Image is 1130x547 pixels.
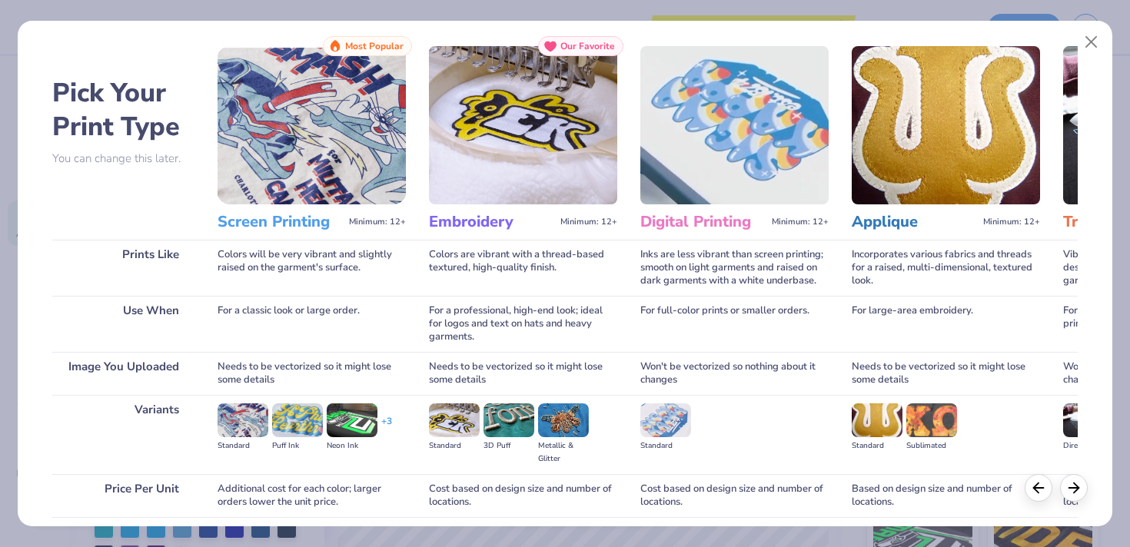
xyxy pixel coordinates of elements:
div: Needs to be vectorized so it might lose some details [429,352,617,395]
div: Metallic & Glitter [538,439,589,466]
div: + 3 [381,415,392,441]
h3: Digital Printing [640,212,766,232]
img: Digital Printing [640,46,829,204]
div: Direct-to-film [1063,439,1114,453]
h2: Pick Your Print Type [52,76,194,144]
div: Puff Ink [272,439,323,453]
div: Use When [52,296,194,352]
img: Direct-to-film [1063,403,1114,437]
img: Neon Ink [327,403,377,437]
div: Cost based on design size and number of locations. [640,474,829,517]
h3: Applique [852,212,977,232]
div: Image You Uploaded [52,352,194,395]
h3: Embroidery [429,212,554,232]
img: Applique [852,46,1040,204]
div: Needs to be vectorized so it might lose some details [218,352,406,395]
div: Prints Like [52,240,194,296]
img: Metallic & Glitter [538,403,589,437]
div: Sublimated [906,439,957,453]
div: Colors will be very vibrant and slightly raised on the garment's surface. [218,240,406,296]
div: Neon Ink [327,439,377,453]
img: 3D Puff [484,403,534,437]
div: Additional cost for each color; larger orders lower the unit price. [218,474,406,517]
div: Price Per Unit [52,474,194,517]
div: Based on design size and number of locations. [852,474,1040,517]
div: For a classic look or large order. [218,296,406,352]
span: Minimum: 12+ [560,217,617,227]
span: Minimum: 12+ [349,217,406,227]
div: For large-area embroidery. [852,296,1040,352]
img: Standard [429,403,480,437]
div: Standard [852,439,902,453]
div: Standard [640,439,691,453]
img: Standard [852,403,902,437]
div: Standard [218,439,268,453]
img: Standard [640,403,691,437]
div: For a professional, high-end look; ideal for logos and text on hats and heavy garments. [429,296,617,352]
div: Won't be vectorized so nothing about it changes [640,352,829,395]
img: Sublimated [906,403,957,437]
span: Minimum: 12+ [983,217,1040,227]
div: 3D Puff [484,439,534,453]
span: Our Favorite [560,41,615,51]
img: Screen Printing [218,46,406,204]
div: Inks are less vibrant than screen printing; smooth on light garments and raised on dark garments ... [640,240,829,296]
div: Standard [429,439,480,453]
div: Variants [52,395,194,474]
button: Close [1077,28,1106,57]
div: Needs to be vectorized so it might lose some details [852,352,1040,395]
div: Cost based on design size and number of locations. [429,474,617,517]
img: Puff Ink [272,403,323,437]
span: Most Popular [345,41,404,51]
p: You can change this later. [52,152,194,165]
span: Minimum: 12+ [772,217,829,227]
div: For full-color prints or smaller orders. [640,296,829,352]
div: Colors are vibrant with a thread-based textured, high-quality finish. [429,240,617,296]
img: Embroidery [429,46,617,204]
div: Incorporates various fabrics and threads for a raised, multi-dimensional, textured look. [852,240,1040,296]
img: Standard [218,403,268,437]
h3: Screen Printing [218,212,343,232]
